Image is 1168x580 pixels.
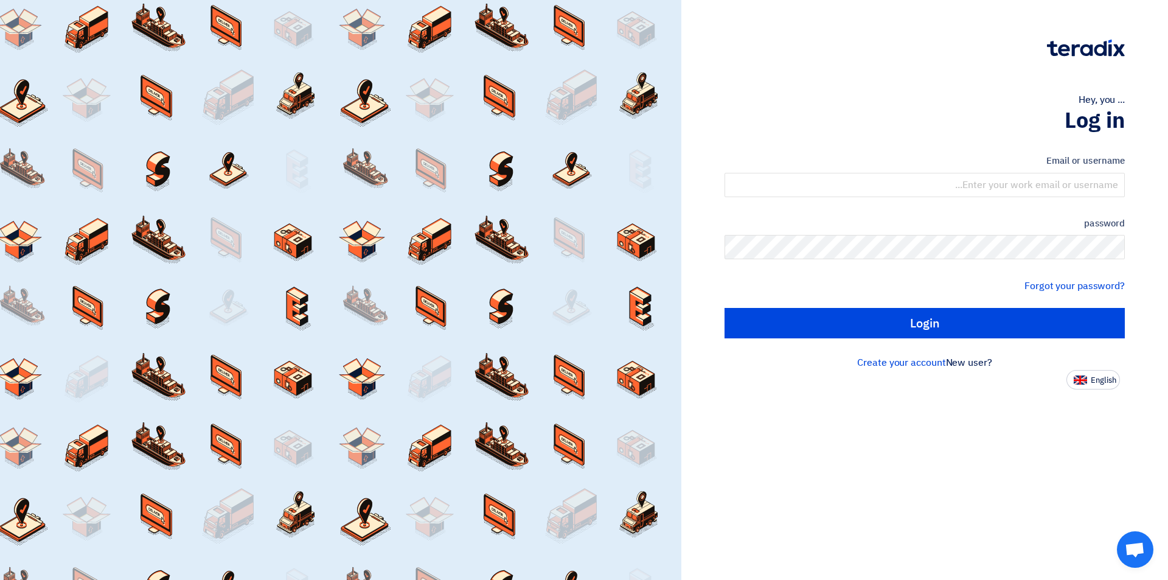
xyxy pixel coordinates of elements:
input: Enter your work email or username... [725,173,1125,197]
input: Login [725,308,1125,338]
font: Email or username [1046,154,1125,167]
img: Teradix logo [1047,40,1125,57]
img: en-US.png [1074,376,1087,385]
font: password [1084,217,1125,230]
font: English [1091,374,1116,386]
a: Create your account [857,355,945,370]
font: Hey, you ... [1079,93,1125,107]
a: Forgot your password? [1024,279,1125,293]
a: Open chat [1117,531,1153,568]
font: New user? [946,355,992,370]
font: Log in [1065,104,1125,137]
button: English [1066,370,1120,390]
